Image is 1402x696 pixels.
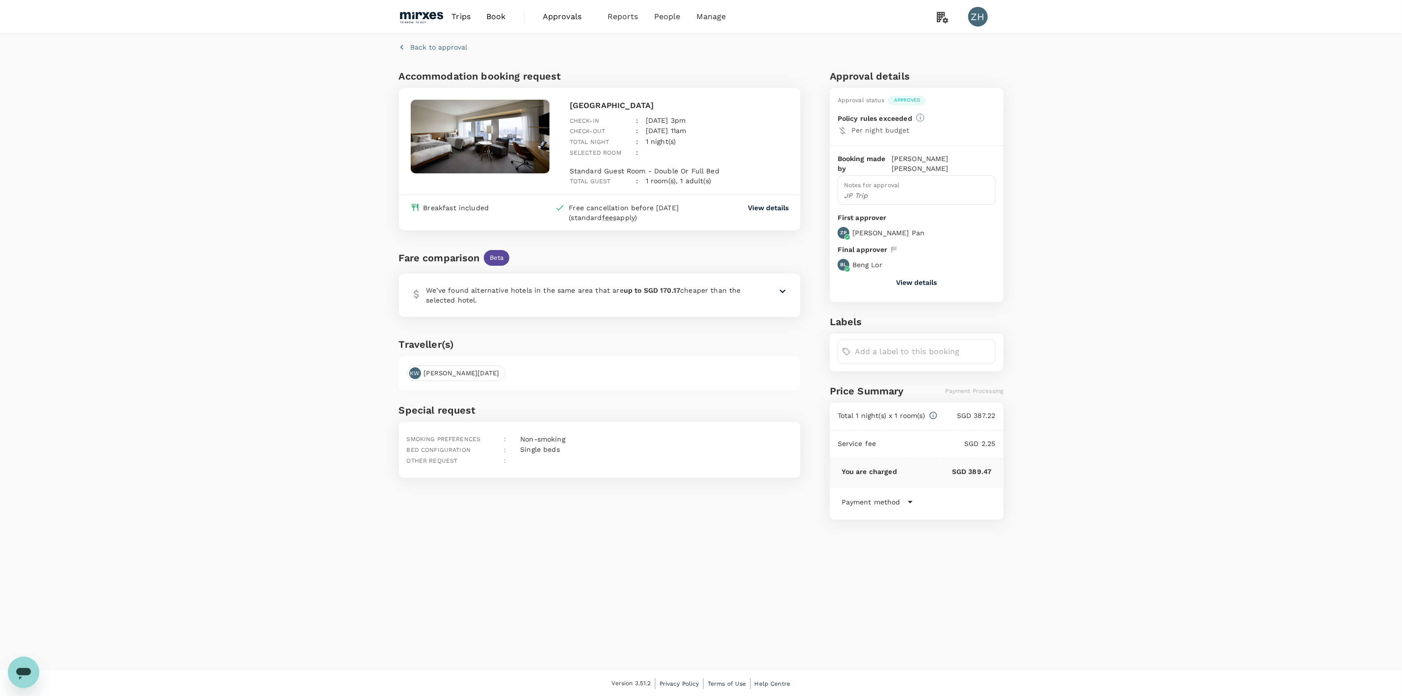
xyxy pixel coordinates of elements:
[628,108,638,126] div: :
[570,178,611,185] span: Total guest
[409,367,421,379] div: KW
[842,467,897,476] p: You are charged
[504,457,506,464] span: :
[516,430,565,444] div: Non-smoking
[504,436,506,443] span: :
[876,439,996,448] p: SGD 2.25
[838,439,876,448] p: Service fee
[852,260,882,270] p: Beng Lor
[646,176,711,186] p: 1 room(s), 1 adult(s)
[748,203,789,213] button: View details
[838,411,925,420] p: Total 1 night(s) x 1 room(s)
[841,229,846,236] p: ZP
[426,285,753,305] p: We’ve found alternative hotels in the same area that are cheaper than the selected hotel.
[484,253,510,263] span: Beta
[844,182,900,189] span: Notes for approval
[838,96,884,106] div: Approval status
[407,446,471,453] span: Bed configuration
[411,42,468,52] p: Back to approval
[486,11,506,23] span: Book
[946,388,1004,394] span: Payment Processing
[838,213,996,223] p: First approver
[830,383,904,399] h6: Price Summary
[696,11,726,23] span: Manage
[407,457,458,464] span: Other request
[660,678,699,689] a: Privacy Policy
[399,336,801,352] h6: Traveller(s)
[602,214,617,222] span: fees
[504,446,506,453] span: :
[654,11,681,23] span: People
[570,149,621,156] span: Selected room
[570,100,789,111] p: [GEOGRAPHIC_DATA]
[852,228,925,238] p: [PERSON_NAME] Pan
[8,657,39,688] iframe: Button to launch messaging window
[399,42,468,52] button: Back to approval
[628,168,638,187] div: :
[838,154,892,173] p: Booking made by
[612,679,651,689] span: Version 3.51.2
[660,680,699,687] span: Privacy Policy
[755,680,791,687] span: Help Centre
[888,97,926,104] span: Approved
[418,369,505,378] span: [PERSON_NAME][DATE]
[570,166,719,176] p: Standard Guest Room - Double Or Full Bed
[411,100,550,173] img: hotel
[855,344,991,360] input: Add a label to this booking
[624,286,680,294] b: up to SGD 170.17
[570,117,599,124] span: Check-in
[569,203,708,223] div: Free cancellation before [DATE] (standard apply)
[399,68,598,84] h6: Accommodation booking request
[844,191,989,200] p: JP Trip
[608,11,638,23] span: Reports
[646,137,676,146] p: 1 night(s)
[838,245,888,255] p: Final approver
[399,6,444,28] img: Mirxes Holding Pte Ltd
[830,68,1004,84] h6: Approval details
[451,11,471,23] span: Trips
[570,128,605,135] span: Check-out
[838,113,912,123] p: Policy rules exceeded
[708,678,746,689] a: Terms of Use
[628,129,638,147] div: :
[892,154,996,173] p: [PERSON_NAME] [PERSON_NAME]
[830,314,1004,330] h6: Labels
[628,118,638,137] div: :
[897,467,991,476] p: SGD 389.47
[516,441,560,455] div: Single beds
[708,680,746,687] span: Terms of Use
[646,126,687,136] p: [DATE] 11am
[570,139,609,145] span: Total night
[543,11,592,23] span: Approvals
[851,125,996,135] p: Per night budget
[423,203,489,213] div: Breakfast included
[407,436,481,443] span: Smoking preferences
[628,139,638,158] div: :
[755,678,791,689] a: Help Centre
[842,497,900,507] p: Payment method
[646,115,686,125] p: [DATE] 3pm
[896,278,937,286] button: View details
[968,7,988,27] div: ZH
[938,411,995,420] p: SGD 387.22
[399,250,480,266] div: Fare comparison
[399,402,801,418] h6: Special request
[840,261,846,268] p: BL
